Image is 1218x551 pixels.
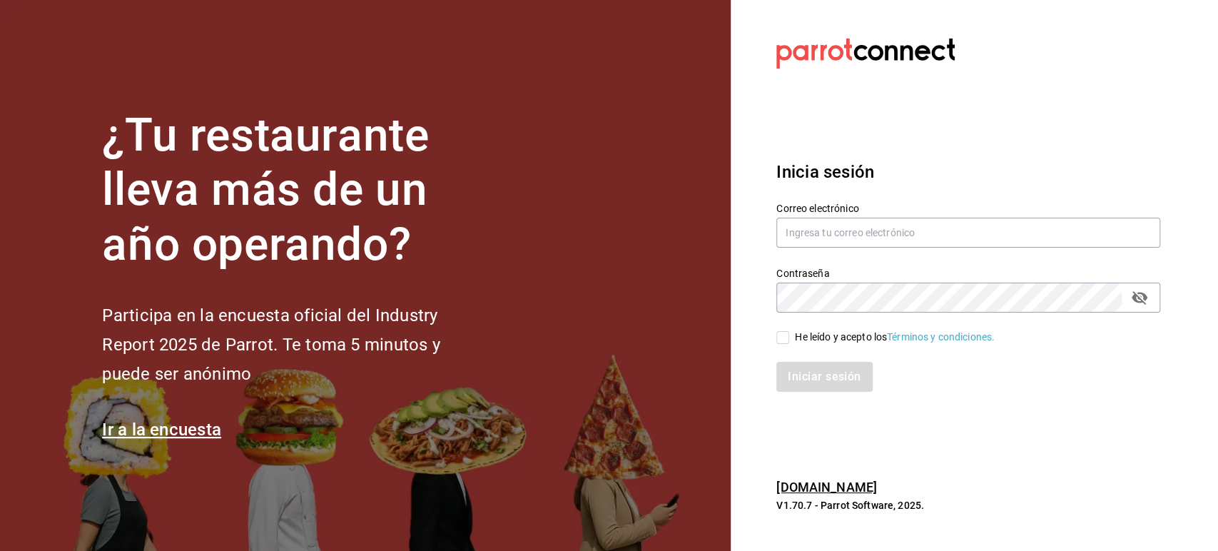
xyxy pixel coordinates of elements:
h2: Participa en la encuesta oficial del Industry Report 2025 de Parrot. Te toma 5 minutos y puede se... [102,301,487,388]
label: Contraseña [776,268,1160,278]
h1: ¿Tu restaurante lleva más de un año operando? [102,108,487,273]
h3: Inicia sesión [776,159,1160,185]
a: Términos y condiciones. [887,331,995,343]
button: passwordField [1127,285,1152,310]
p: V1.70.7 - Parrot Software, 2025. [776,498,1160,512]
a: [DOMAIN_NAME] [776,480,877,495]
input: Ingresa tu correo electrónico [776,218,1160,248]
div: He leído y acepto los [795,330,995,345]
a: Ir a la encuesta [102,420,221,440]
label: Correo electrónico [776,203,1160,213]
